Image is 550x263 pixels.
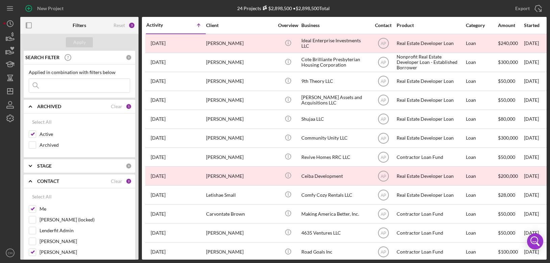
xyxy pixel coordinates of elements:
[206,243,274,261] div: [PERSON_NAME]
[29,70,130,75] div: Applied in combination with filters below
[397,53,464,71] div: Nonprofit Real Estate Developer Loan - Established Borrower
[301,53,369,71] div: Cote Brilliante Presbyterian Housing Corporation
[301,224,369,242] div: 4635 Ventures LLC
[301,243,369,261] div: Road Goals Inc
[301,91,369,109] div: [PERSON_NAME] Assets and Acquisitions LLC
[466,34,497,52] div: Loan
[151,192,166,198] time: 2025-02-12 04:48
[301,23,369,28] div: Business
[301,34,369,52] div: Ideal Enterprise Investments LLC
[40,216,130,223] label: [PERSON_NAME] (locked)
[466,23,497,28] div: Category
[40,131,130,138] label: Active
[32,190,52,204] div: Select All
[466,224,497,242] div: Loan
[20,2,70,15] button: New Project
[466,129,497,147] div: Loan
[206,110,274,128] div: [PERSON_NAME]
[397,23,464,28] div: Product
[498,230,515,236] span: $50,000
[128,22,135,29] div: 3
[397,34,464,52] div: Real Estate Developer Loan
[151,41,166,46] time: 2024-01-16 16:41
[466,186,497,204] div: Loan
[206,72,274,90] div: [PERSON_NAME]
[397,205,464,223] div: Contractor Loan Fund
[380,174,386,178] text: AP
[466,91,497,109] div: Loan
[498,211,515,217] span: $50,000
[380,41,386,46] text: AP
[466,110,497,128] div: Loan
[151,249,166,255] time: 2025-03-27 14:46
[37,163,52,169] b: STAGE
[498,167,523,185] div: $200,000
[126,178,132,184] div: 2
[29,190,55,204] button: Select All
[498,97,515,103] span: $50,000
[301,167,369,185] div: Ceiba Development
[206,34,274,52] div: [PERSON_NAME]
[397,72,464,90] div: Real Estate Developer Loan
[206,167,274,185] div: [PERSON_NAME]
[40,238,130,245] label: [PERSON_NAME]
[151,211,166,217] time: 2025-02-13 15:01
[151,173,166,179] time: 2025-02-10 15:33
[73,37,86,47] div: Apply
[397,129,464,147] div: Real Estate Developer Loan
[498,154,515,160] span: $50,000
[237,5,330,11] div: 24 Projects • $2,898,500 Total
[397,110,464,128] div: Real Estate Developer Loan
[151,230,166,236] time: 2025-03-10 21:46
[397,243,464,261] div: Contractor Loan Fund
[126,163,132,169] div: 0
[498,23,523,28] div: Amount
[37,104,61,109] b: ARCHIVED
[301,148,369,166] div: Revive Homes RRC LLC
[380,60,386,65] text: AP
[3,246,17,260] button: CH
[508,2,547,15] button: Export
[301,72,369,90] div: 9th Theory LLC
[151,154,166,160] time: 2025-02-07 01:36
[515,2,530,15] div: Export
[466,243,497,261] div: Loan
[66,37,93,47] button: Apply
[380,193,386,197] text: AP
[114,23,125,28] div: Reset
[206,186,274,204] div: Letishae Small
[261,5,292,11] div: $2,898,500
[73,23,86,28] b: Filters
[151,116,166,122] time: 2025-01-23 03:17
[380,79,386,84] text: AP
[206,23,274,28] div: Client
[527,233,543,249] div: Open Intercom Messenger
[397,167,464,185] div: Real Estate Developer Loan
[40,227,130,234] label: Lenderfit Admin
[301,110,369,128] div: Shujaa LLC
[380,98,386,103] text: AP
[126,54,132,61] div: 0
[397,91,464,109] div: Real Estate Developer Loan
[29,115,55,129] button: Select All
[111,104,122,109] div: Clear
[151,78,166,84] time: 2024-12-18 16:31
[206,129,274,147] div: [PERSON_NAME]
[146,22,176,28] div: Activity
[301,129,369,147] div: Community Unity LLC
[37,178,59,184] b: CONTACT
[380,212,386,216] text: AP
[40,206,130,212] label: Me
[206,53,274,71] div: [PERSON_NAME]
[466,148,497,166] div: Loan
[151,59,166,65] time: 2024-08-15 14:41
[111,178,122,184] div: Clear
[380,250,386,255] text: AP
[380,231,386,236] text: AP
[498,192,515,198] span: $28,000
[397,186,464,204] div: Real Estate Developer Loan
[466,72,497,90] div: Loan
[40,249,130,256] label: [PERSON_NAME]
[380,155,386,160] text: AP
[397,148,464,166] div: Contractor Loan Fund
